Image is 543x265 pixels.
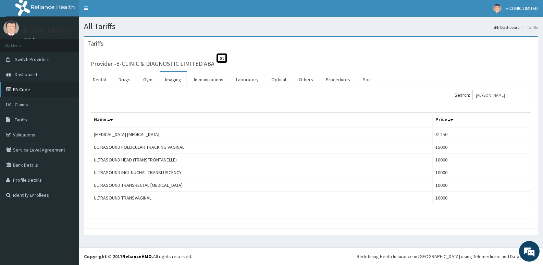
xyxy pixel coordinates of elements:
h3: Tariffs [87,40,103,47]
td: 15000 [432,141,531,154]
td: ULTRASOUND TRANSRECTAL [MEDICAL_DATA] [91,179,433,192]
p: E-CLINIC LIMITED [24,27,69,34]
a: Spa [357,72,376,87]
td: 81250 [432,128,531,141]
a: RelianceHMO [122,253,152,260]
li: Tariffs [520,24,538,30]
img: User Image [3,20,19,36]
a: Optical [266,72,292,87]
strong: Copyright © 2017 . [84,253,153,260]
span: E-CLINIC LIMITED [506,5,538,11]
td: 10000 [432,154,531,166]
td: 10000 [432,179,531,192]
a: Laboratory [231,72,264,87]
span: Tariffs [15,117,27,123]
th: Price [432,112,531,128]
td: ULTRASOUND INCL NUCHAL TRANSLUSCENCY [91,166,433,179]
td: [MEDICAL_DATA] [MEDICAL_DATA] [91,128,433,141]
a: Gym [138,72,158,87]
td: 10000 [432,166,531,179]
td: ULTRASOUND FOLLICULAR TRACKING VAGINAL [91,141,433,154]
textarea: Type your message and hit 'Enter' [3,187,131,211]
a: Drugs [113,72,136,87]
img: d_794563401_company_1708531726252_794563401 [13,34,28,51]
th: Name [91,112,433,128]
span: St [217,53,227,63]
span: We're online! [40,86,95,156]
footer: All rights reserved. [79,248,543,265]
div: Redefining Heath Insurance in [GEOGRAPHIC_DATA] using Telemedicine and Data Science! [357,253,538,260]
span: Switch Providers [15,56,50,62]
a: Immunizations [188,72,229,87]
a: Imaging [160,72,187,87]
input: Search: [472,90,531,100]
h3: Provider - E-CLINIC & DIAGNOSTIC LIMITED ABA [91,61,214,67]
a: Dental [87,72,111,87]
div: Chat with us now [36,38,115,47]
a: Dashboard [494,24,520,30]
h1: All Tariffs [84,22,538,31]
a: Others [293,72,319,87]
span: Claims [15,101,28,108]
span: Dashboard [15,71,37,77]
a: Online [24,37,40,42]
div: Minimize live chat window [112,3,129,20]
label: Search: [455,90,531,100]
td: ULTRASOUND TRANSVAGINAL [91,192,433,204]
td: ULTRASOUND HEAD (TRANSFRONTANELLE) [91,154,433,166]
a: Procedures [320,72,356,87]
td: 10000 [432,192,531,204]
img: User Image [493,4,502,13]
